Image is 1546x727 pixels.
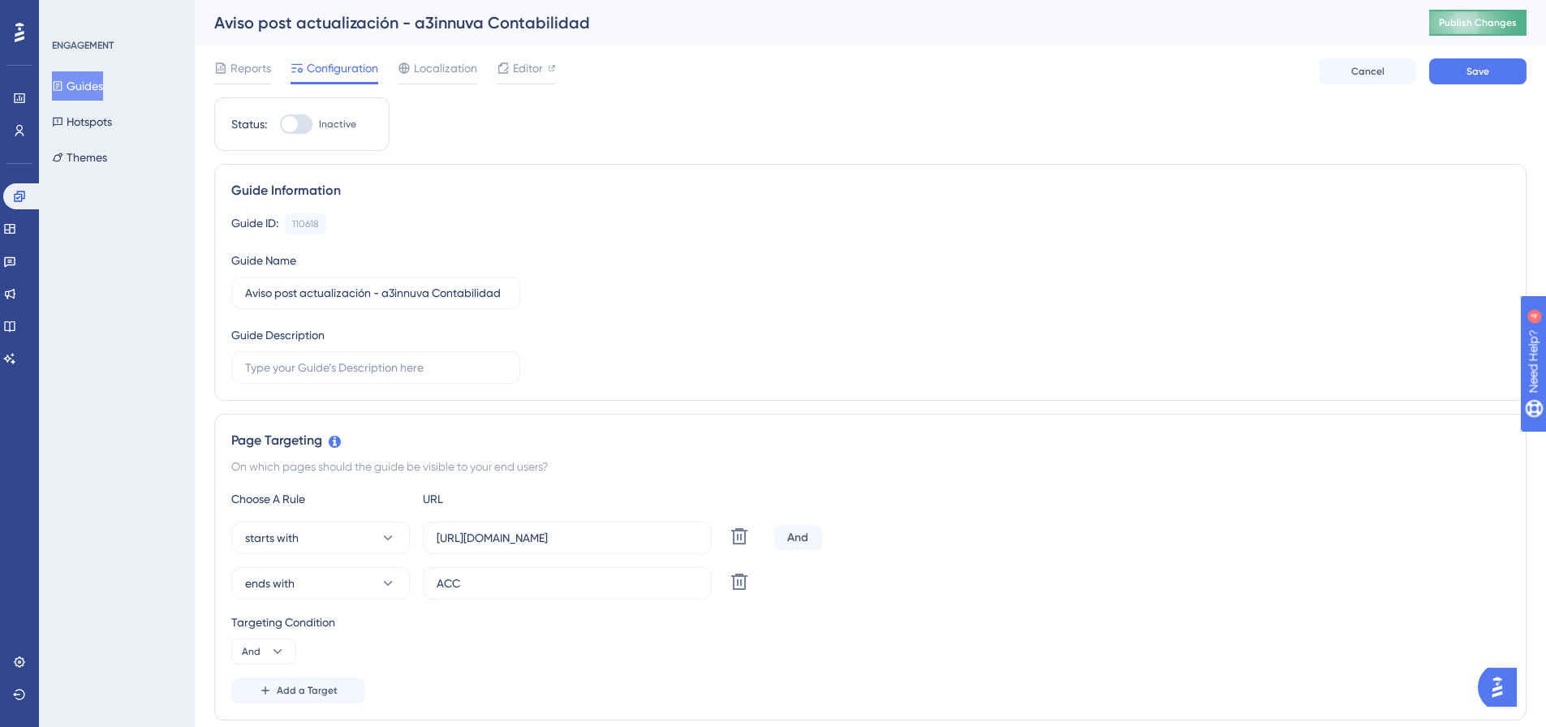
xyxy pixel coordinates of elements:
[231,325,325,345] div: Guide Description
[113,8,118,21] div: 4
[1478,663,1527,712] iframe: UserGuiding AI Assistant Launcher
[231,213,278,234] div: Guide ID:
[1466,65,1489,78] span: Save
[231,251,296,270] div: Guide Name
[52,39,114,52] div: ENGAGEMENT
[242,645,261,658] span: And
[437,529,698,547] input: yourwebsite.com/path
[230,58,271,78] span: Reports
[231,457,1509,476] div: On which pages should the guide be visible to your end users?
[38,4,101,24] span: Need Help?
[423,489,601,509] div: URL
[245,359,506,376] input: Type your Guide’s Description here
[52,71,103,101] button: Guides
[231,522,410,554] button: starts with
[277,684,338,697] span: Add a Target
[52,107,112,136] button: Hotspots
[52,143,107,172] button: Themes
[231,639,296,665] button: And
[513,58,543,78] span: Editor
[231,489,410,509] div: Choose A Rule
[292,217,319,230] div: 110618
[773,525,822,551] div: And
[437,574,698,592] input: yourwebsite.com/path
[245,284,506,302] input: Type your Guide’s Name here
[1429,58,1527,84] button: Save
[231,613,1509,632] div: Targeting Condition
[231,431,1509,450] div: Page Targeting
[319,118,356,131] span: Inactive
[231,114,267,134] div: Status:
[1319,58,1416,84] button: Cancel
[307,58,378,78] span: Configuration
[231,567,410,600] button: ends with
[1429,10,1527,36] button: Publish Changes
[214,11,1389,34] div: Aviso post actualización - a3innuva Contabilidad
[1351,65,1385,78] span: Cancel
[231,678,365,703] button: Add a Target
[414,58,477,78] span: Localization
[245,528,299,548] span: starts with
[245,574,295,593] span: ends with
[231,181,1509,200] div: Guide Information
